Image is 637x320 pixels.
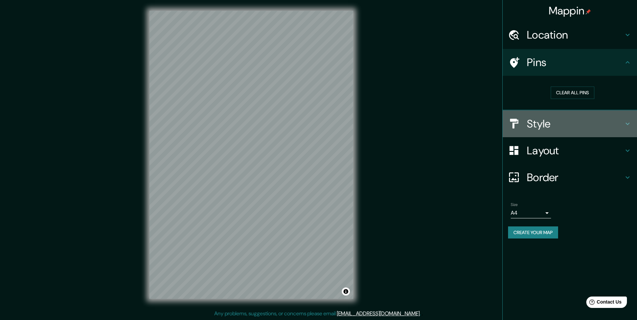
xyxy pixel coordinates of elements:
[577,294,630,313] iframe: Help widget launcher
[527,171,624,184] h4: Border
[527,28,624,42] h4: Location
[342,287,350,296] button: Toggle attribution
[503,110,637,137] div: Style
[503,164,637,191] div: Border
[503,49,637,76] div: Pins
[421,310,422,318] div: .
[527,117,624,130] h4: Style
[549,4,591,17] h4: Mappin
[503,137,637,164] div: Layout
[337,310,420,317] a: [EMAIL_ADDRESS][DOMAIN_NAME]
[527,56,624,69] h4: Pins
[511,202,518,207] label: Size
[508,226,558,239] button: Create your map
[214,310,421,318] p: Any problems, suggestions, or concerns please email .
[422,310,423,318] div: .
[511,208,551,218] div: A4
[551,87,594,99] button: Clear all pins
[586,9,591,14] img: pin-icon.png
[149,11,353,299] canvas: Map
[527,144,624,157] h4: Layout
[503,21,637,48] div: Location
